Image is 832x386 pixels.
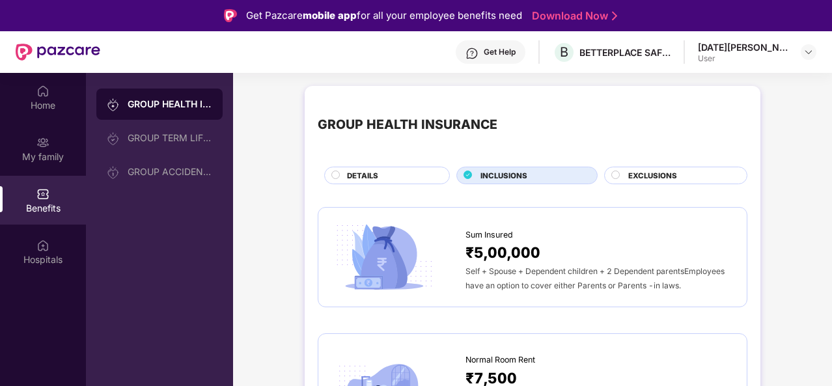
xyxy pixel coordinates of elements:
span: ₹5,00,000 [465,241,540,264]
span: EXCLUSIONS [628,170,677,182]
div: GROUP HEALTH INSURANCE [318,115,497,135]
div: Get Pazcare for all your employee benefits need [246,8,522,23]
img: Logo [224,9,237,22]
img: svg+xml;base64,PHN2ZyBpZD0iSG9zcGl0YWxzIiB4bWxucz0iaHR0cDovL3d3dy53My5vcmcvMjAwMC9zdmciIHdpZHRoPS... [36,239,49,252]
span: Normal Room Rent [465,353,535,366]
div: BETTERPLACE SAFETY SOLUTIONS PRIVATE LIMITED [579,46,671,59]
img: svg+xml;base64,PHN2ZyBpZD0iRHJvcGRvd24tMzJ4MzIiIHhtbG5zPSJodHRwOi8vd3d3LnczLm9yZy8yMDAwL3N2ZyIgd2... [803,47,814,57]
span: Self + Spouse + Dependent children + 2 Dependent parentsEmployees have an option to cover either ... [465,266,725,290]
img: svg+xml;base64,PHN2ZyBpZD0iSGVscC0zMngzMiIgeG1sbnM9Imh0dHA6Ly93d3cudzMub3JnLzIwMDAvc3ZnIiB3aWR0aD... [465,47,478,60]
strong: mobile app [303,9,357,21]
img: svg+xml;base64,PHN2ZyB3aWR0aD0iMjAiIGhlaWdodD0iMjAiIHZpZXdCb3g9IjAgMCAyMCAyMCIgZmlsbD0ibm9uZSIgeG... [107,166,120,179]
div: GROUP TERM LIFE INSURANCE [128,133,212,143]
img: icon [331,221,437,294]
span: DETAILS [347,170,378,182]
img: svg+xml;base64,PHN2ZyB3aWR0aD0iMjAiIGhlaWdodD0iMjAiIHZpZXdCb3g9IjAgMCAyMCAyMCIgZmlsbD0ibm9uZSIgeG... [36,136,49,149]
img: New Pazcare Logo [16,44,100,61]
img: svg+xml;base64,PHN2ZyB3aWR0aD0iMjAiIGhlaWdodD0iMjAiIHZpZXdCb3g9IjAgMCAyMCAyMCIgZmlsbD0ibm9uZSIgeG... [107,132,120,145]
img: Stroke [612,9,617,23]
span: B [560,44,568,60]
img: svg+xml;base64,PHN2ZyBpZD0iQmVuZWZpdHMiIHhtbG5zPSJodHRwOi8vd3d3LnczLm9yZy8yMDAwL3N2ZyIgd2lkdGg9Ij... [36,187,49,200]
div: GROUP ACCIDENTAL INSURANCE [128,167,212,177]
div: Get Help [484,47,516,57]
div: [DATE][PERSON_NAME] [698,41,789,53]
div: User [698,53,789,64]
span: Sum Insured [465,228,513,241]
span: INCLUSIONS [480,170,527,182]
img: svg+xml;base64,PHN2ZyB3aWR0aD0iMjAiIGhlaWdodD0iMjAiIHZpZXdCb3g9IjAgMCAyMCAyMCIgZmlsbD0ibm9uZSIgeG... [107,98,120,111]
a: Download Now [532,9,613,23]
div: GROUP HEALTH INSURANCE [128,98,212,111]
img: svg+xml;base64,PHN2ZyBpZD0iSG9tZSIgeG1sbnM9Imh0dHA6Ly93d3cudzMub3JnLzIwMDAvc3ZnIiB3aWR0aD0iMjAiIG... [36,85,49,98]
